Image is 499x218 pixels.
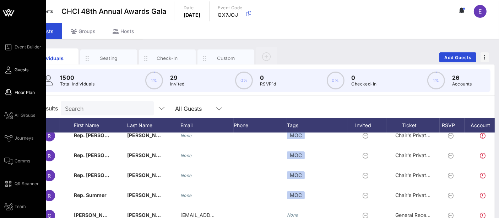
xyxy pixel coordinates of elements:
[347,118,386,133] div: Invited
[15,44,41,50] span: Event Builder
[62,23,104,39] div: Groups
[170,73,185,82] p: 29
[15,181,39,187] span: QR Scanner
[287,131,305,139] div: MOC
[287,118,347,133] div: Tags
[15,67,28,73] span: Guests
[74,192,107,198] span: Rep. Summer
[452,81,472,88] p: Accounts
[15,89,35,96] span: Floor Plan
[180,193,192,198] i: None
[127,132,169,138] span: [PERSON_NAME]
[4,66,28,74] a: Guests
[210,55,242,62] div: Custom
[4,134,33,142] a: Journeys
[4,43,41,51] a: Event Builder
[184,4,201,11] p: Date
[127,152,212,158] span: [PERSON_NAME] [PERSON_NAME]
[218,11,243,19] p: QX7JOJ
[93,55,125,62] div: Seating
[180,212,266,218] span: [EMAIL_ADDRESS][DOMAIN_NAME]
[287,191,305,199] div: MOC
[48,193,51,199] span: R
[395,152,454,158] span: Chair's Private Reception
[352,73,377,82] p: 0
[127,192,169,198] span: [PERSON_NAME]
[260,81,276,88] p: RSVP`d
[104,23,143,39] div: Hosts
[175,105,202,112] div: All Guests
[180,118,234,133] div: Email
[180,173,192,178] i: None
[4,88,35,97] a: Floor Plan
[74,212,116,218] span: [PERSON_NAME]
[4,111,35,120] a: All Groups
[74,152,128,158] span: Rep. [PERSON_NAME]
[74,132,128,138] span: Rep. [PERSON_NAME]
[48,173,51,179] span: R
[34,54,66,62] div: Individuals
[48,133,51,139] span: R
[152,55,183,62] div: Check-In
[15,112,35,119] span: All Groups
[386,118,440,133] div: Ticket
[287,212,298,218] i: None
[287,151,305,159] div: MOC
[15,158,30,164] span: Comms
[180,133,192,138] i: None
[184,11,201,19] p: [DATE]
[395,172,454,178] span: Chair's Private Reception
[440,118,465,133] div: RSVP
[180,153,192,158] i: None
[15,203,26,210] span: Team
[474,5,487,18] div: E
[127,172,169,178] span: [PERSON_NAME]
[48,153,51,159] span: R
[234,118,287,133] div: Phone
[218,4,243,11] p: Event Code
[170,81,185,88] p: Invited
[439,52,476,62] button: Add Guests
[4,202,26,211] a: Team
[4,180,39,188] a: QR Scanner
[287,171,305,179] div: MOC
[260,73,276,82] p: 0
[15,135,33,141] span: Journeys
[452,73,472,82] p: 26
[74,118,127,133] div: First Name
[395,192,454,198] span: Chair's Private Reception
[171,101,228,115] div: All Guests
[352,81,377,88] p: Checked-In
[395,132,454,138] span: Chair's Private Reception
[395,212,438,218] span: General Reception
[60,81,95,88] p: Total Individuals
[4,157,30,165] a: Comms
[127,212,169,218] span: [PERSON_NAME]
[61,6,166,17] span: CHCI 48th Annual Awards Gala
[478,8,482,15] span: E
[60,73,95,82] p: 1500
[444,55,472,60] span: Add Guests
[74,172,128,178] span: Rep. [PERSON_NAME]
[127,118,180,133] div: Last Name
